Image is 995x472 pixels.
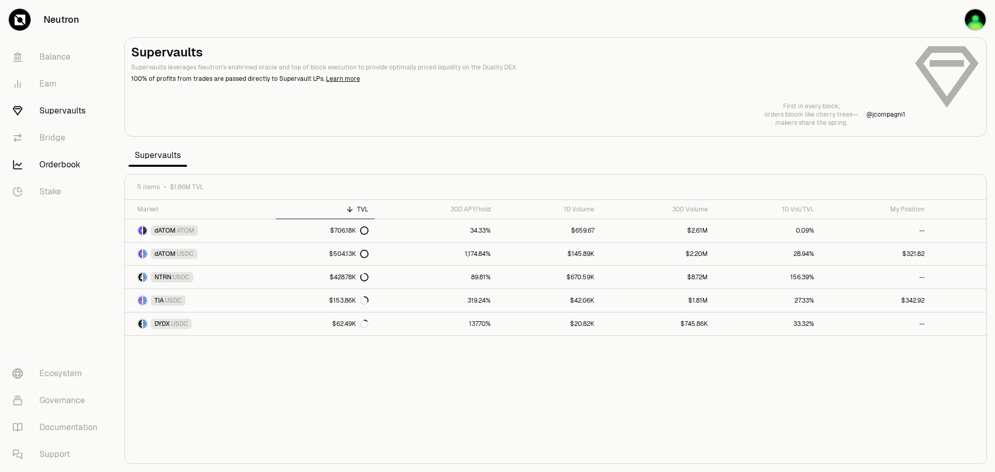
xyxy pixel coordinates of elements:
[820,266,931,289] a: --
[820,289,931,312] a: $342.92
[143,250,147,258] img: USDC Logo
[764,119,858,127] p: makers share the spring.
[282,205,368,213] div: TVL
[131,74,905,83] p: 100% of profits from trades are passed directly to Supervault LPs.
[170,183,204,191] span: $1.86M TVL
[138,273,142,281] img: NTRN Logo
[137,183,160,191] span: 5 items
[866,110,905,119] p: @ jcompagni1
[154,226,176,235] span: dATOM
[820,219,931,242] a: --
[143,296,147,305] img: USDC Logo
[4,97,112,124] a: Supervaults
[143,226,147,235] img: ATOM Logo
[375,266,497,289] a: 89.81%
[714,289,821,312] a: 27.33%
[601,219,714,242] a: $2.61M
[125,242,276,265] a: dATOM LogoUSDC LogodATOMUSDC
[601,266,714,289] a: $8.72M
[154,296,164,305] span: TIA
[326,75,360,83] a: Learn more
[714,312,821,335] a: 33.32%
[330,226,368,235] div: $706.18K
[177,226,194,235] span: ATOM
[764,102,858,110] p: First in every block,
[375,289,497,312] a: 319.24%
[177,250,194,258] span: USDC
[154,320,170,328] span: DYDX
[601,242,714,265] a: $2.20M
[329,296,368,305] div: $153.86K
[965,9,986,30] img: flarnrules
[143,273,147,281] img: USDC Logo
[137,205,269,213] div: Market
[820,242,931,265] a: $321.82
[714,242,821,265] a: 28.94%
[4,414,112,441] a: Documentation
[375,242,497,265] a: 1,174.84%
[375,219,497,242] a: 34.33%
[154,273,172,281] span: NTRN
[138,320,142,328] img: DYDX Logo
[125,289,276,312] a: TIA LogoUSDC LogoTIAUSDC
[820,312,931,335] a: --
[714,219,821,242] a: 0.09%
[497,312,601,335] a: $20.82K
[4,178,112,205] a: Stake
[601,312,714,335] a: $745.86K
[4,44,112,70] a: Balance
[173,273,190,281] span: USDC
[154,250,176,258] span: dATOM
[764,102,858,127] a: First in every block,orders bloom like cherry trees—makers share the spring.
[171,320,188,328] span: USDC
[4,441,112,468] a: Support
[138,250,142,258] img: dATOM Logo
[131,44,905,61] h2: Supervaults
[764,110,858,119] p: orders bloom like cherry trees—
[497,242,601,265] a: $145.89K
[4,151,112,178] a: Orderbook
[125,266,276,289] a: NTRN LogoUSDC LogoNTRNUSDC
[165,296,182,305] span: USDC
[276,242,374,265] a: $504.13K
[497,266,601,289] a: $670.59K
[143,320,147,328] img: USDC Logo
[329,250,368,258] div: $504.13K
[125,219,276,242] a: dATOM LogoATOM LogodATOMATOM
[827,205,925,213] div: My Position
[497,289,601,312] a: $42.06K
[497,219,601,242] a: $659.67
[138,296,142,305] img: TIA Logo
[332,320,368,328] div: $62.49K
[375,312,497,335] a: 137.70%
[714,266,821,289] a: 156.39%
[276,289,374,312] a: $153.86K
[503,205,594,213] div: 1D Volume
[276,312,374,335] a: $62.49K
[276,219,374,242] a: $706.18K
[276,266,374,289] a: $428.78K
[4,387,112,414] a: Governance
[720,205,815,213] div: 1D Vol/TVL
[4,124,112,151] a: Bridge
[601,289,714,312] a: $1.81M
[125,312,276,335] a: DYDX LogoUSDC LogoDYDXUSDC
[866,110,905,119] a: @jcompagni1
[138,226,142,235] img: dATOM Logo
[131,63,905,72] p: Supervaults leverages Neutron's enshrined oracle and top of block execution to provide optimally ...
[4,360,112,387] a: Ecosystem
[607,205,708,213] div: 30D Volume
[4,70,112,97] a: Earn
[381,205,491,213] div: 30D APY/hold
[330,273,368,281] div: $428.78K
[129,145,187,166] span: Supervaults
